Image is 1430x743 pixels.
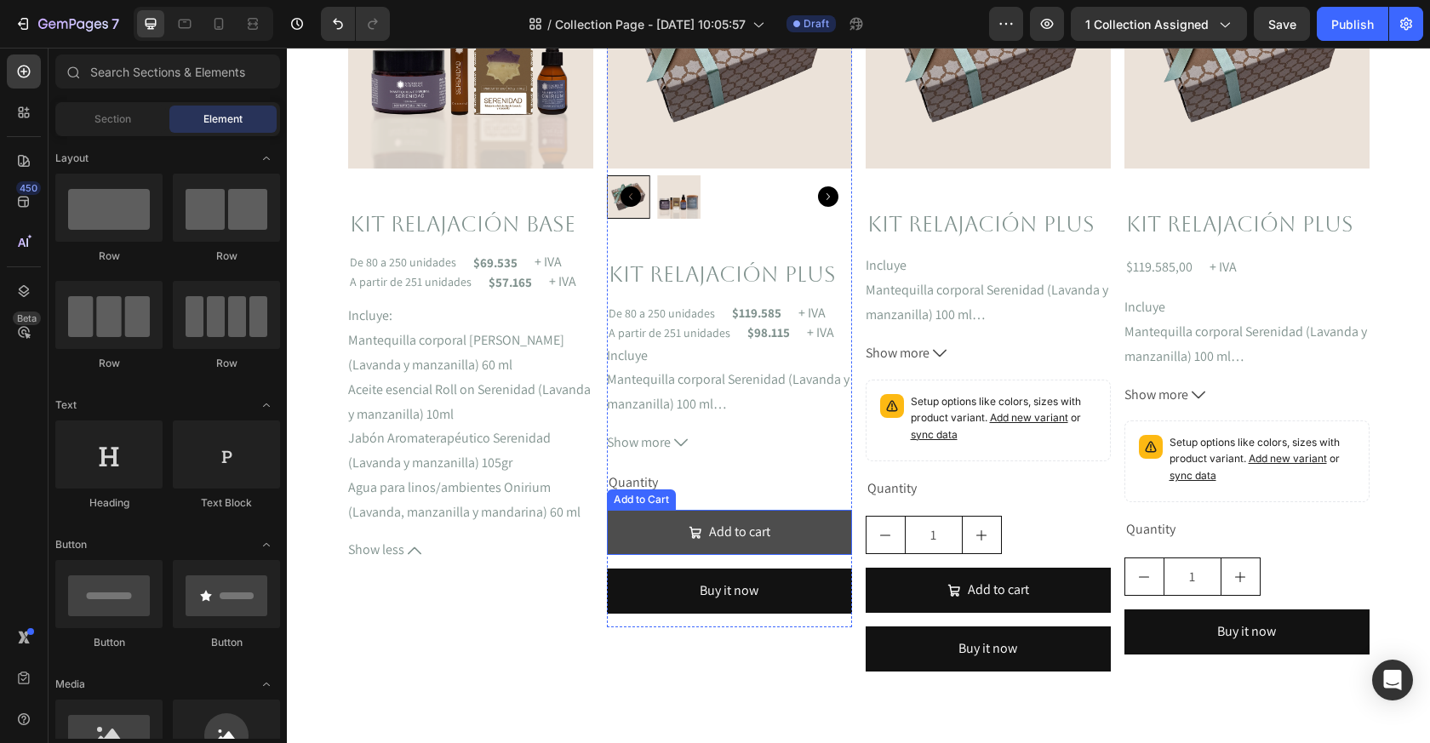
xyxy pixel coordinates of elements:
span: Text [55,397,77,413]
div: $119.585,00 [838,206,907,234]
input: quantity [618,469,676,506]
span: Show more [838,335,901,360]
div: Publish [1331,15,1374,33]
p: De 80 a 250 unidades [322,260,428,271]
span: Incluye [320,299,361,317]
button: decrement [838,511,877,547]
span: Media [55,677,85,692]
div: Buy it now [413,531,472,556]
input: Search Sections & Elements [55,54,280,89]
button: Carousel Back Arrow [334,139,354,159]
div: Row [173,249,280,264]
button: Buy it now [838,562,1083,607]
div: Quantity [320,421,565,449]
button: Carousel Next Arrow [531,139,552,159]
p: 7 [112,14,119,34]
button: Buy it now [579,579,824,624]
span: Layout [55,151,89,166]
p: $119.585 [445,259,495,271]
span: Add new variant [962,404,1040,417]
button: increment [935,511,973,547]
span: or [624,363,794,393]
div: Text Block [173,495,280,511]
span: Incluye [838,250,878,268]
button: Add to cart [579,520,824,565]
p: Setup options like colors, sizes with product variant. [624,346,809,396]
span: Mantequilla corporal Serenidad (Lavanda y manzanilla) 100 ml [320,323,563,365]
button: Buy it now [320,521,565,566]
h2: Kit relajación Plus [579,162,824,193]
div: Add to Cart [323,444,386,460]
div: Row [173,356,280,371]
span: Toggle open [253,145,280,172]
div: Button [55,635,163,650]
div: Button [173,635,280,650]
p: + IVA [520,278,547,292]
button: 1 collection assigned [1071,7,1247,41]
span: Show more [579,294,643,318]
button: Publish [1317,7,1388,41]
div: Add to cart [681,530,742,555]
button: Add to cart [320,462,565,507]
span: Button [55,537,87,552]
div: Row [55,356,163,371]
span: sync data [624,380,671,393]
div: Row [55,249,163,264]
h2: Kit relajación Plus [320,212,565,243]
p: $98.115 [460,278,503,291]
div: Buy it now [930,572,989,597]
span: Mantequilla corporal Serenidad (Lavanda y manzanilla) 100 ml [579,233,821,276]
span: Toggle open [253,392,280,419]
span: Draft [804,16,829,31]
span: Element [203,111,243,127]
button: Show more [579,294,824,318]
div: Quantity [838,468,1083,496]
button: increment [676,469,714,506]
button: 7 [7,7,127,41]
div: Add to cart [422,472,483,497]
span: Save [1268,17,1296,31]
button: decrement [580,469,618,506]
button: Show more [320,383,565,408]
p: + IVA [512,259,539,272]
iframe: Design area [287,48,1430,743]
span: Incluye [579,209,620,226]
span: sync data [883,421,929,434]
input: quantity [877,511,935,547]
button: Save [1254,7,1310,41]
span: Toggle open [253,671,280,698]
div: Open Intercom Messenger [1372,660,1413,700]
p: Setup options like colors, sizes with product variant. [883,387,1068,437]
div: Beta [13,311,41,325]
div: Quantity [579,427,824,455]
div: Heading [55,495,163,511]
span: Add new variant [703,363,781,376]
p: A partir de 251 unidades [322,279,443,291]
span: Toggle open [253,531,280,558]
div: 450 [16,181,41,195]
h2: Kit relajación Plus [838,162,1083,193]
span: Mantequilla corporal Serenidad (Lavanda y manzanilla) 100 ml [838,275,1080,317]
span: 1 collection assigned [1085,15,1209,33]
span: Section [94,111,131,127]
button: Show more [838,335,1083,360]
div: Undo/Redo [321,7,390,41]
span: Collection Page - [DATE] 10:05:57 [555,15,746,33]
div: Buy it now [672,589,730,614]
span: Show more [320,383,384,408]
p: + IVA [923,208,950,232]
